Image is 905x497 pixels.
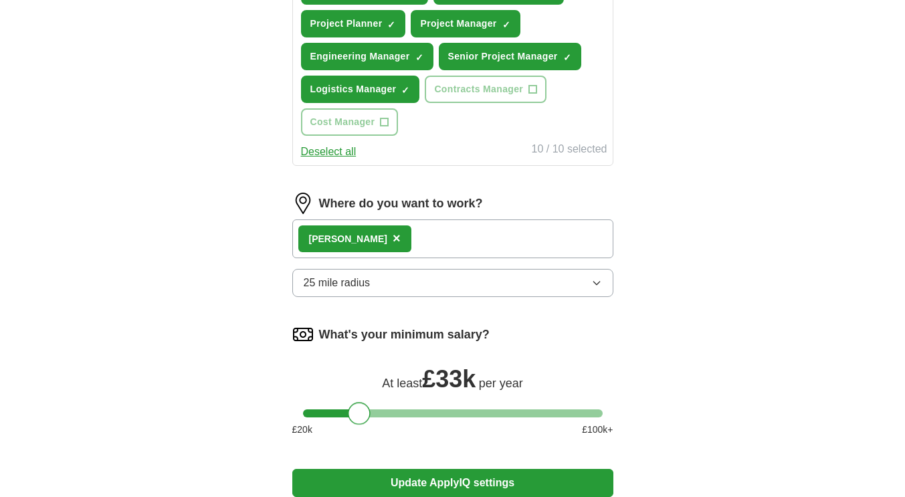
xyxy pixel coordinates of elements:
[415,52,423,63] span: ✓
[420,17,496,31] span: Project Manager
[479,377,523,390] span: per year
[292,423,312,437] span: £ 20 k
[292,269,613,297] button: 25 mile radius
[582,423,613,437] span: £ 100 k+
[310,17,383,31] span: Project Planner
[448,49,558,64] span: Senior Project Manager
[563,52,571,63] span: ✓
[532,141,607,160] div: 10 / 10 selected
[382,377,422,390] span: At least
[310,82,397,96] span: Logistics Manager
[301,76,420,103] button: Logistics Manager✓
[310,49,410,64] span: Engineering Manager
[292,469,613,497] button: Update ApplyIQ settings
[502,19,510,30] span: ✓
[301,43,433,70] button: Engineering Manager✓
[292,324,314,345] img: salary.png
[434,82,523,96] span: Contracts Manager
[301,144,357,160] button: Deselect all
[425,76,546,103] button: Contracts Manager
[310,115,375,129] span: Cost Manager
[393,231,401,245] span: ×
[292,193,314,214] img: location.png
[319,326,490,344] label: What's your minimum salary?
[301,108,399,136] button: Cost Manager
[401,85,409,96] span: ✓
[387,19,395,30] span: ✓
[411,10,520,37] button: Project Manager✓
[439,43,581,70] button: Senior Project Manager✓
[309,232,387,246] div: [PERSON_NAME]
[304,275,371,291] span: 25 mile radius
[319,195,483,213] label: Where do you want to work?
[422,365,476,393] span: £ 33k
[393,229,401,249] button: ×
[301,10,406,37] button: Project Planner✓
